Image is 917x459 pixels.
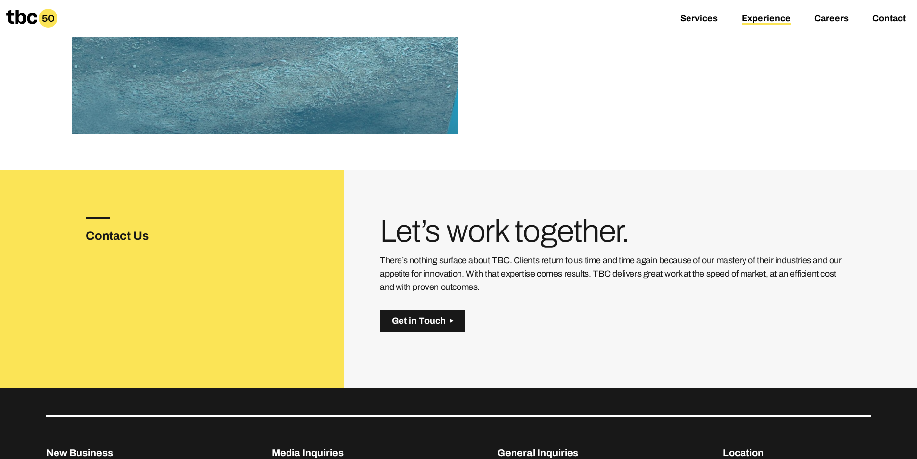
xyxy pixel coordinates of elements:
[380,310,465,332] button: Get in Touch
[742,13,791,25] a: Experience
[814,13,849,25] a: Careers
[380,254,845,294] p: There’s nothing surface about TBC. Clients return to us time and time again because of our master...
[392,316,446,326] span: Get in Touch
[680,13,718,25] a: Services
[380,217,845,246] h3: Let’s work together.
[872,13,906,25] a: Contact
[86,227,181,245] h3: Contact Us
